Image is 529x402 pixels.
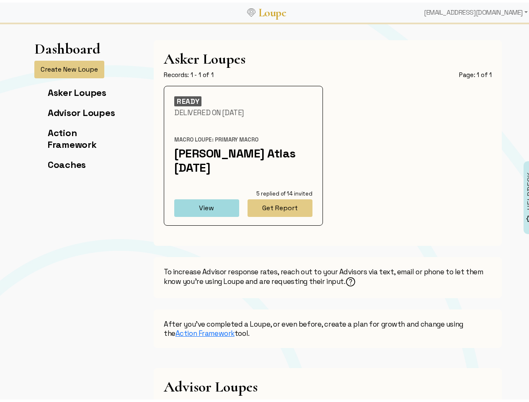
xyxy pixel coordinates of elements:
div: After you've completed a Loupe, or even before, create a plan for growth and change using the tool. [154,307,502,345]
a: Advisor Loupes [48,104,115,116]
div: READY [174,94,201,104]
button: Create New Loupe [34,58,104,76]
a: Loupe [255,3,289,18]
button: View [174,197,239,214]
button: Get Report [248,197,312,214]
a: Asker Loupes [48,84,106,96]
a: Action Framework [48,124,97,148]
div: Page: 1 of 1 [459,68,492,77]
img: Loupe Logo [247,6,255,14]
div: Delivered On [DATE] [174,106,312,115]
a: Coaches [48,156,86,168]
div: 5 replied of 14 invited [248,188,312,195]
h1: Asker Loupes [164,48,492,65]
div: To increase Advisor response rates, reach out to your Advisors via text, email or phone to let th... [154,255,502,296]
a: Action Framework [175,326,235,335]
div: Macro Loupe: Primary Macro [174,134,312,141]
h1: Advisor Loupes [164,376,492,393]
app-left-page-nav: Dashboard [34,38,126,176]
a: [PERSON_NAME] Atlas [DATE] [174,143,296,173]
div: Records: 1 - 1 of 1 [164,68,214,77]
helpicon: How to Ping Your Advisors [345,274,356,286]
img: Help [345,274,356,285]
h1: Dashboard [34,38,101,55]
